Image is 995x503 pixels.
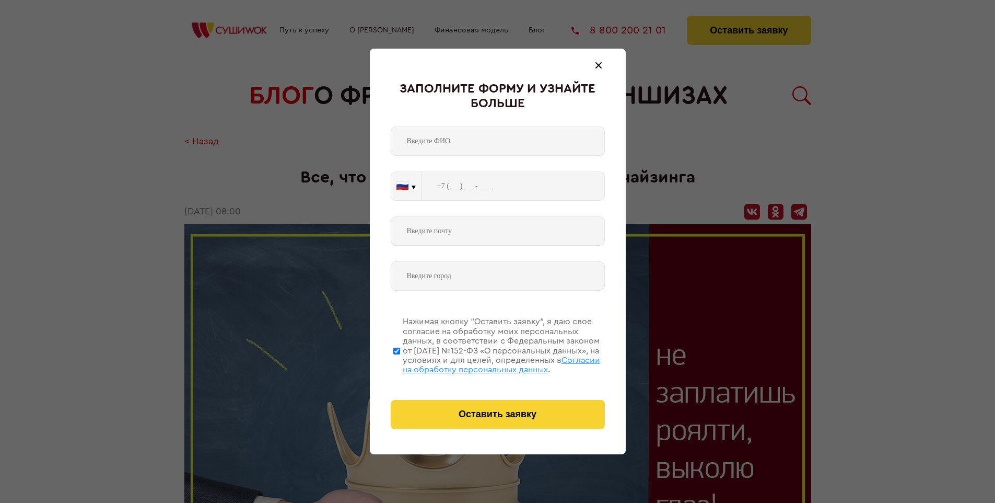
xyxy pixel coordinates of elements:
input: Введите ФИО [391,127,605,156]
button: 🇷🇺 [391,172,421,200]
button: Оставить заявку [391,400,605,429]
div: Заполните форму и узнайте больше [391,82,605,111]
input: Введите почту [391,216,605,246]
input: +7 (___) ___-____ [422,172,605,201]
div: Нажимая кнопку “Оставить заявку”, я даю свое согласие на обработку моих персональных данных, в со... [403,317,605,374]
span: Согласии на обработку персональных данных [403,356,600,374]
input: Введите город [391,261,605,291]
